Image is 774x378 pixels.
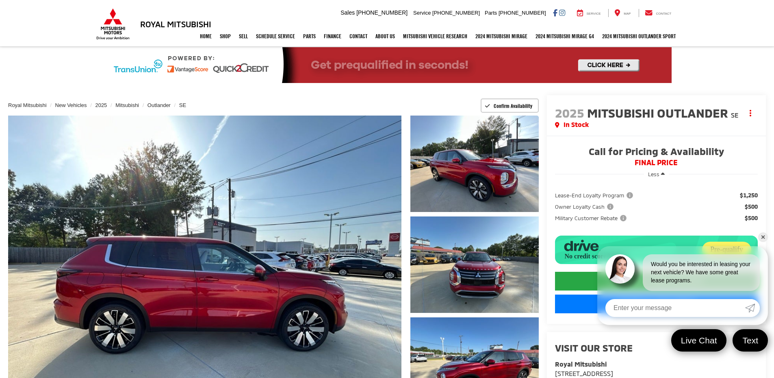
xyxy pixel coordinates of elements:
span: Sales [340,9,355,16]
a: Live Chat [671,329,727,352]
span: $500 [745,214,758,222]
button: Less [644,167,669,181]
span: $1,250 [740,191,758,199]
a: Facebook: Click to visit our Facebook page [553,9,557,16]
span: [PHONE_NUMBER] [432,10,480,16]
h3: Royal Mitsubishi [140,20,211,28]
span: [PHONE_NUMBER] [499,10,546,16]
a: Finance [320,26,345,46]
span: Map [624,12,631,15]
span: dropdown dots [750,110,751,116]
span: Owner Loyalty Cash [555,203,615,211]
a: Mitsubishi [115,102,139,108]
a: About Us [371,26,399,46]
button: Owner Loyalty Cash [555,203,616,211]
span: Less [648,171,659,177]
a: Service [571,9,607,17]
a: Schedule Test Drive [555,295,758,313]
h2: Visit our Store [555,343,758,353]
span: Contact [656,12,671,15]
img: Quick2Credit [103,47,672,83]
a: New Vehicles [55,102,87,108]
span: Call for Pricing & Availability [555,146,758,159]
button: Actions [744,106,758,120]
a: Instagram: Click to visit our Instagram page [559,9,565,16]
div: Would you be interested in leasing your next vehicle? We have some great lease programs. [643,254,760,291]
a: 2025 [95,102,107,108]
a: Parts: Opens in a new tab [299,26,320,46]
span: Lease-End Loyalty Program [555,191,635,199]
a: Expand Photo 1 [410,116,539,212]
span: [STREET_ADDRESS] [555,369,613,377]
span: Live Chat [677,335,721,346]
a: Text [733,329,768,352]
img: 2025 Mitsubishi Outlander SE [409,215,540,314]
span: Parts [485,10,497,16]
button: Confirm Availability [481,98,539,113]
a: Royal Mitsubishi [8,102,47,108]
strong: Royal Mitsubishi [555,360,607,368]
a: 2024 Mitsubishi Mirage G4 [531,26,598,46]
a: 2024 Mitsubishi Outlander SPORT [598,26,680,46]
span: FINAL PRICE [555,159,758,167]
img: Mitsubishi [95,8,131,40]
a: Mitsubishi Vehicle Research [399,26,471,46]
span: [PHONE_NUMBER] [356,9,408,16]
a: Shop [216,26,235,46]
span: Military Customer Rebate [555,214,628,222]
a: SE [179,102,186,108]
span: Text [738,335,762,346]
a: Schedule Service: Opens in a new tab [252,26,299,46]
span: $500 [745,203,758,211]
a: Contact [639,9,678,17]
a: Submit [745,299,760,317]
span: Confirm Availability [494,103,532,109]
button: Military Customer Rebate [555,214,629,222]
a: Sell [235,26,252,46]
span: 2025 [555,105,584,120]
span: In Stock [564,120,589,129]
: CALCULATE YOUR PAYMENT [555,272,758,291]
img: Agent profile photo [605,254,635,284]
span: Service [587,12,601,15]
span: Service [413,10,431,16]
a: Outlander [147,102,171,108]
button: Lease-End Loyalty Program [555,191,636,199]
a: 2024 Mitsubishi Mirage [471,26,531,46]
a: Expand Photo 2 [410,216,539,313]
a: Home [196,26,216,46]
a: Map [608,9,637,17]
span: SE [731,111,739,119]
input: Enter your message [605,299,745,317]
span: Mitsubishi Outlander [587,105,731,120]
img: 2025 Mitsubishi Outlander SE [409,114,540,213]
a: Contact [345,26,371,46]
